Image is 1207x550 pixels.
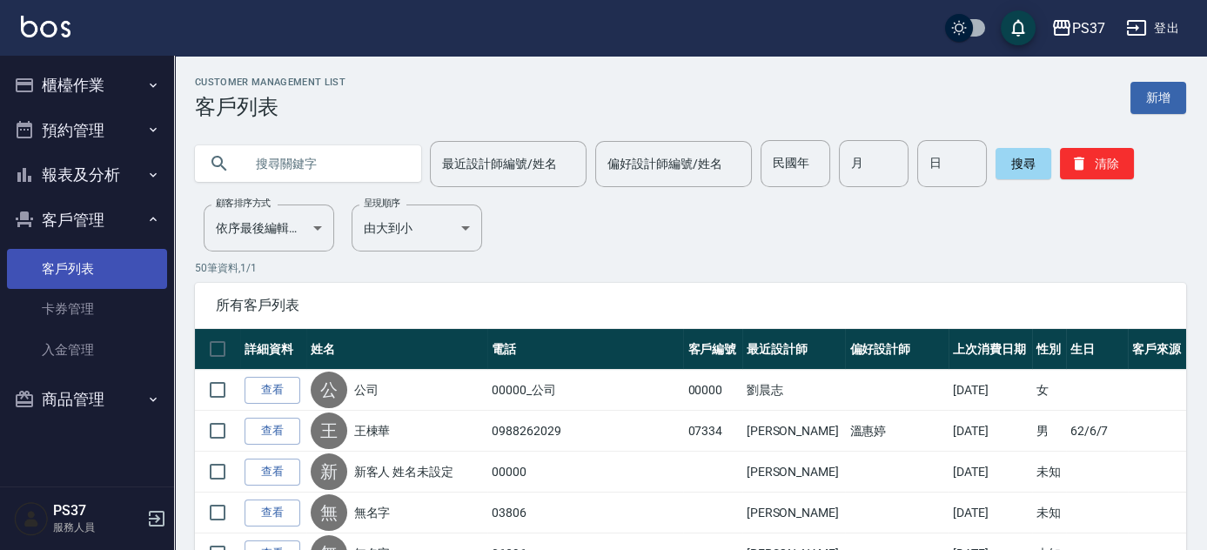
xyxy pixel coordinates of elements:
[7,108,167,153] button: 預約管理
[204,205,334,252] div: 依序最後編輯時間
[245,418,300,445] a: 查看
[306,329,487,370] th: 姓名
[364,197,400,210] label: 呈現順序
[949,411,1032,452] td: [DATE]
[487,370,683,411] td: 00000_公司
[195,260,1186,276] p: 50 筆資料, 1 / 1
[245,459,300,486] a: 查看
[1119,12,1186,44] button: 登出
[742,370,846,411] td: 劉晨志
[1032,452,1066,493] td: 未知
[7,198,167,243] button: 客戶管理
[996,148,1051,179] button: 搜尋
[352,205,482,252] div: 由大到小
[1072,17,1105,39] div: PS37
[311,453,347,490] div: 新
[1066,411,1128,452] td: 62/6/7
[683,411,741,452] td: 07334
[21,16,70,37] img: Logo
[1032,370,1066,411] td: 女
[245,500,300,527] a: 查看
[53,520,142,535] p: 服務人員
[354,504,391,521] a: 無名字
[487,452,683,493] td: 00000
[216,197,271,210] label: 顧客排序方式
[1032,493,1066,533] td: 未知
[742,329,846,370] th: 最近設計師
[7,330,167,370] a: 入金管理
[244,140,407,187] input: 搜尋關鍵字
[311,412,347,449] div: 王
[7,63,167,108] button: 櫃檯作業
[216,297,1165,314] span: 所有客戶列表
[14,501,49,536] img: Person
[7,249,167,289] a: 客戶列表
[487,493,683,533] td: 03806
[245,377,300,404] a: 查看
[354,463,454,480] a: 新客人 姓名未設定
[240,329,306,370] th: 詳細資料
[742,452,846,493] td: [PERSON_NAME]
[311,372,347,408] div: 公
[949,329,1032,370] th: 上次消費日期
[1060,148,1134,179] button: 清除
[683,329,741,370] th: 客戶編號
[845,411,949,452] td: 溫惠婷
[1001,10,1036,45] button: save
[949,370,1032,411] td: [DATE]
[195,77,345,88] h2: Customer Management List
[1130,82,1186,114] a: 新增
[7,152,167,198] button: 報表及分析
[1032,329,1066,370] th: 性別
[354,381,379,399] a: 公司
[195,95,345,119] h3: 客戶列表
[949,493,1032,533] td: [DATE]
[742,493,846,533] td: [PERSON_NAME]
[53,502,142,520] h5: PS37
[7,377,167,422] button: 商品管理
[487,411,683,452] td: 0988262029
[1032,411,1066,452] td: 男
[683,370,741,411] td: 00000
[845,329,949,370] th: 偏好設計師
[1066,329,1128,370] th: 生日
[949,452,1032,493] td: [DATE]
[742,411,846,452] td: [PERSON_NAME]
[354,422,391,439] a: 王棟華
[487,329,683,370] th: 電話
[1128,329,1186,370] th: 客戶來源
[311,494,347,531] div: 無
[1044,10,1112,46] button: PS37
[7,289,167,329] a: 卡券管理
